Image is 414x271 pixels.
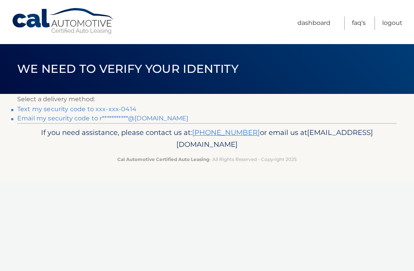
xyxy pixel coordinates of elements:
p: Select a delivery method: [17,94,397,105]
strong: Cal Automotive Certified Auto Leasing [117,156,209,162]
span: We need to verify your identity [17,62,238,76]
a: FAQ's [352,16,366,30]
a: [PHONE_NUMBER] [192,128,260,137]
a: Text my security code to xxx-xxx-0414 [17,105,136,113]
p: - All Rights Reserved - Copyright 2025 [29,155,385,163]
p: If you need assistance, please contact us at: or email us at [29,126,385,151]
a: Dashboard [297,16,330,30]
a: Cal Automotive [11,8,115,35]
a: Logout [382,16,402,30]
